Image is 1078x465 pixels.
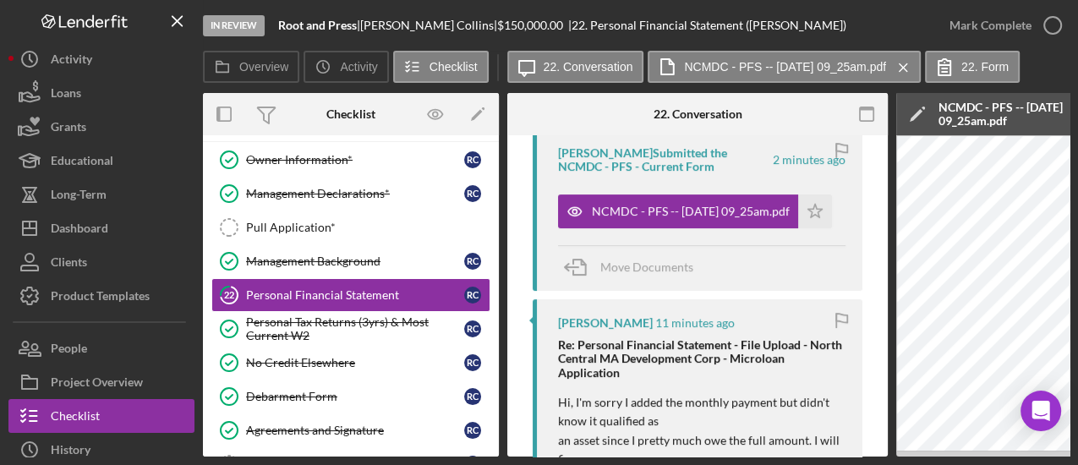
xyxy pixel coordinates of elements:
a: Owner Information*RC [211,143,490,177]
div: R C [464,320,481,337]
a: Personal Tax Returns (3yrs) & Most Current W2RC [211,312,490,346]
time: 2025-08-14 13:16 [655,316,735,330]
time: 2025-08-14 13:26 [773,153,845,167]
div: Long-Term [51,178,107,216]
div: [PERSON_NAME] [558,316,653,330]
div: Project Overview [51,365,143,403]
div: R C [464,388,481,405]
a: Management Declarations*RC [211,177,490,211]
a: 22Personal Financial StatementRC [211,278,490,312]
button: Checklist [8,399,194,433]
button: Clients [8,245,194,279]
button: Product Templates [8,279,194,313]
b: Root and Press [278,18,357,32]
a: Pull Application* [211,211,490,244]
div: R C [464,354,481,371]
button: Long-Term [8,178,194,211]
button: Checklist [393,51,489,83]
div: Loans [51,76,81,114]
div: 22. Conversation [654,107,742,121]
div: Checklist [51,399,100,437]
span: Move Documents [600,260,693,274]
div: Activity [51,42,92,80]
button: Loans [8,76,194,110]
div: $150,000.00 [497,19,568,32]
div: Dashboard [51,211,108,249]
div: Personal Financial Statement [246,288,464,302]
label: Activity [340,60,377,74]
label: 22. Conversation [544,60,633,74]
div: Management Declarations* [246,187,464,200]
button: Dashboard [8,211,194,245]
div: Grants [51,110,86,148]
button: 22. Conversation [507,51,644,83]
button: Activity [304,51,388,83]
button: Activity [8,42,194,76]
a: No Credit ElsewhereRC [211,346,490,380]
button: Move Documents [558,246,710,288]
div: | [278,19,360,32]
button: People [8,331,194,365]
div: Debarment Form [246,390,464,403]
tspan: 22 [224,289,234,300]
div: R C [464,253,481,270]
a: Debarment FormRC [211,380,490,413]
div: Personal Tax Returns (3yrs) & Most Current W2 [246,315,464,342]
label: 22. Form [961,60,1009,74]
div: R C [464,185,481,202]
div: Checklist [326,107,375,121]
div: Owner Information* [246,153,464,167]
label: Checklist [430,60,478,74]
div: Educational [51,144,113,182]
button: Project Overview [8,365,194,399]
div: Open Intercom Messenger [1021,391,1061,431]
div: Agreements and Signature [246,424,464,437]
div: Product Templates [51,279,150,317]
button: Educational [8,144,194,178]
div: Clients [51,245,87,283]
div: R C [464,422,481,439]
label: Overview [239,60,288,74]
button: Grants [8,110,194,144]
div: People [51,331,87,369]
div: | 22. Personal Financial Statement ([PERSON_NAME]) [568,19,846,32]
div: Mark Complete [949,8,1031,42]
div: Management Background [246,254,464,268]
a: Management BackgroundRC [211,244,490,278]
button: NCMDC - PFS -- [DATE] 09_25am.pdf [558,194,832,228]
a: Agreements and SignatureRC [211,413,490,447]
div: R C [464,287,481,304]
div: R C [464,151,481,168]
button: 22. Form [925,51,1020,83]
div: Pull Application* [246,221,490,234]
div: In Review [203,15,265,36]
div: No Credit Elsewhere [246,356,464,369]
div: [PERSON_NAME] Collins | [360,19,497,32]
button: NCMDC - PFS -- [DATE] 09_25am.pdf [648,51,921,83]
label: NCMDC - PFS -- [DATE] 09_25am.pdf [684,60,886,74]
strong: Re: Personal Financial Statement - File Upload - North Central MA Development Corp - Microloan Ap... [558,337,845,379]
div: [PERSON_NAME] Submitted the NCMDC - PFS - Current Form [558,146,770,173]
button: Overview [203,51,299,83]
button: Mark Complete [933,8,1070,42]
div: NCMDC - PFS -- [DATE] 09_25am.pdf [592,205,790,218]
